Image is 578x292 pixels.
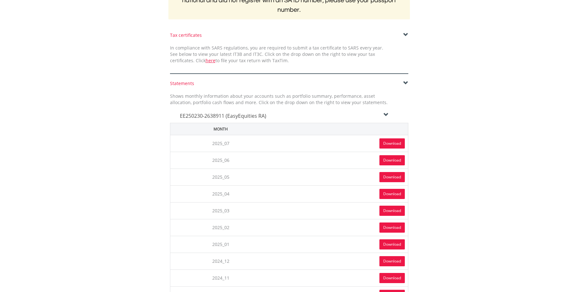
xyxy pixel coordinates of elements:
a: here [206,57,215,63]
span: Click to file your tax return with TaxTim. [196,57,289,63]
td: 2025_05 [170,169,271,185]
div: Shows monthly information about your accounts such as portfolio summary, performance, asset alloc... [165,93,392,106]
td: 2024_11 [170,269,271,286]
a: Download [379,206,405,216]
td: 2025_01 [170,236,271,253]
span: EE250230-2638911 (EasyEquities RA) [180,112,266,119]
td: 2024_12 [170,253,271,269]
div: Statements [170,80,408,87]
td: 2025_07 [170,135,271,152]
td: 2025_02 [170,219,271,236]
td: 2025_03 [170,202,271,219]
a: Download [379,239,405,249]
a: Download [379,273,405,283]
a: Download [379,222,405,233]
th: Month [170,123,271,135]
td: 2025_06 [170,152,271,169]
a: Download [379,256,405,266]
td: 2025_04 [170,185,271,202]
a: Download [379,155,405,165]
div: Tax certificates [170,32,408,38]
a: Download [379,189,405,199]
span: In compliance with SARS regulations, you are required to submit a tax certificate to SARS every y... [170,45,383,63]
a: Download [379,138,405,149]
a: Download [379,172,405,182]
